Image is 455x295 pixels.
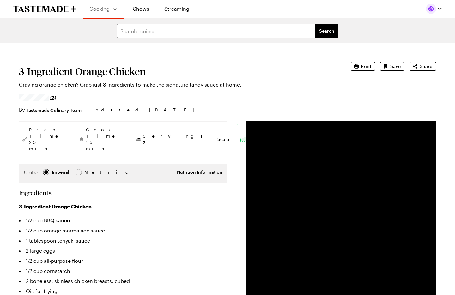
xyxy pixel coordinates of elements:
[19,276,227,286] li: 2 boneless, skinless chicken breasts, cubed
[380,62,404,71] button: Save recipe
[84,169,98,176] span: Metric
[351,62,375,71] button: Print
[52,169,70,176] span: Imperial
[19,246,227,256] li: 2 large eggs
[19,203,227,210] h3: 3-Ingredient Orange Chicken
[85,106,201,113] span: Updated : [DATE]
[19,226,227,236] li: 1/2 cup orange marmalade sauce
[409,62,436,71] button: Share
[315,24,338,38] button: filters
[19,256,227,266] li: 1/2 cup all-purpose flour
[19,106,82,114] p: By
[52,169,69,176] div: Imperial
[390,63,401,69] span: Save
[89,6,110,12] span: Cooking
[50,94,56,100] span: (3)
[13,5,76,13] a: To Tastemade Home Page
[19,266,227,276] li: 1/2 cup cornstarch
[24,169,38,176] label: Units:
[24,169,98,178] div: Imperial Metric
[19,95,56,100] a: 2.35/5 stars from 3 reviews
[19,236,227,246] li: 1 tablespoon teriyaki sauce
[19,81,333,88] p: Craving orange chicken? Grab just 3 ingredients to make the signature tangy sauce at home.
[361,63,371,69] span: Print
[217,136,229,142] button: Scale
[19,215,227,226] li: 1/2 cup BBQ sauce
[319,28,334,34] span: Search
[420,63,432,69] span: Share
[86,127,125,152] span: Cook Time: 15 min
[117,24,315,38] input: Search recipes
[29,127,68,152] span: Prep Time: 25 min
[177,169,222,175] button: Nutrition Information
[89,3,118,15] button: Cooking
[143,133,214,146] span: Servings:
[19,189,52,196] h2: Ingredients
[26,106,82,113] a: Tastemade Culinary Team
[143,139,145,145] span: 2
[426,4,436,14] img: Profile picture
[426,4,442,14] button: Profile picture
[19,66,333,77] h1: 3-Ingredient Orange Chicken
